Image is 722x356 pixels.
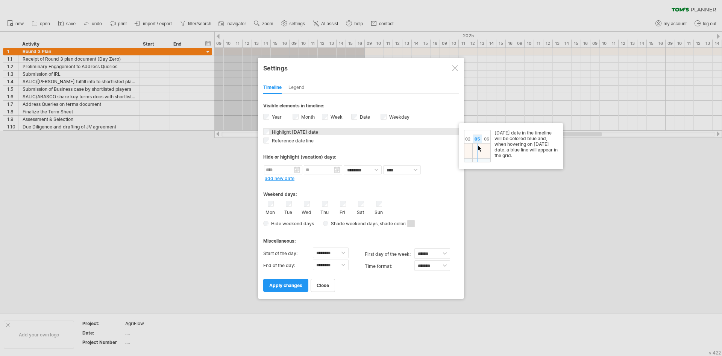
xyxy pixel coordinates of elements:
[270,129,318,135] span: Highlight [DATE] date
[263,248,313,260] label: Start of the day:
[263,103,459,111] div: Visible elements in timeline:
[356,208,365,215] label: Sat
[263,61,459,75] div: Settings
[263,82,282,94] div: Timeline
[358,114,370,120] label: Date
[263,279,308,292] a: apply changes
[284,208,293,215] label: Tue
[300,114,315,120] label: Month
[329,114,343,120] label: Week
[317,283,329,288] span: close
[311,279,335,292] a: close
[365,260,414,272] label: Time format:
[464,130,558,162] div: [DATE] date in the timeline will be colored blue and, when hovering on [DATE] date, a blue line w...
[270,114,282,120] label: Year
[388,114,410,120] label: Weekday
[263,260,313,272] label: End of the day:
[263,184,459,199] div: Weekend days:
[365,248,414,260] label: first day of the week:
[263,231,459,246] div: Miscellaneous:
[378,219,415,228] span: , shade color:
[374,208,383,215] label: Sun
[288,82,305,94] div: Legend
[320,208,329,215] label: Thu
[270,138,314,144] span: Reference date line
[265,208,275,215] label: Mon
[269,283,302,288] span: apply changes
[338,208,347,215] label: Fri
[302,208,311,215] label: Wed
[328,221,378,226] span: Shade weekend days
[265,176,294,181] a: add new date
[407,220,415,227] span: click here to change the shade color
[268,221,314,226] span: Hide weekend days
[263,154,459,160] div: Hide or highlight (vacation) days:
